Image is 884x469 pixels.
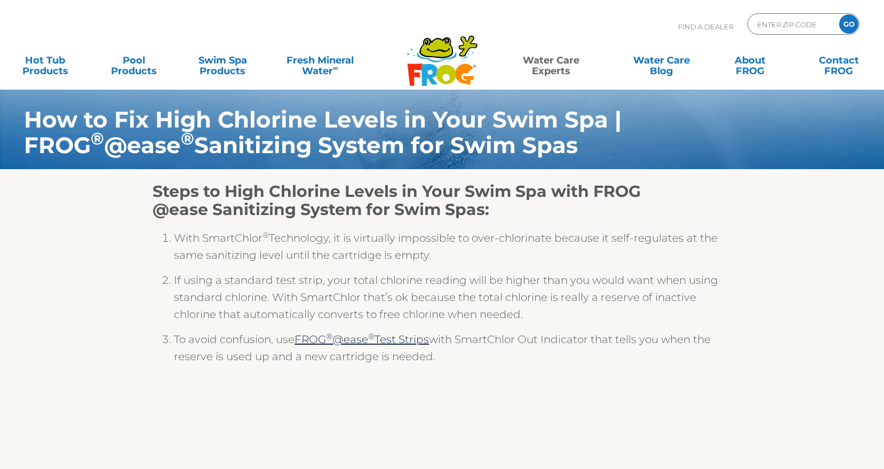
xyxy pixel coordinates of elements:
[24,107,789,158] h1: How to Fix High Chlorine Levels in Your Swim Spa | FROG @ease Sanitizing System for Swim Spas
[627,50,696,71] a: Water CareBlog
[11,50,79,71] a: Hot TubProducts
[174,272,731,331] li: If using a standard test strip, your total chlorine reading will be higher than you would want wh...
[368,331,375,341] sup: ®
[153,181,641,219] strong: Steps to High Chlorine Levels in Your Swim Spa with FROG @ease Sanitizing System for Swim Spas:
[99,50,168,71] a: PoolProducts
[174,229,731,272] li: With SmartChlor Technology, it is virtually impossible to over-chlorinate because it self-regulat...
[188,50,257,71] a: Swim SpaProducts
[294,333,429,346] a: FROG®@ease®Test Strips
[326,331,332,341] sup: ®
[277,50,363,71] a: Fresh MineralWater∞
[333,63,338,72] sup: ∞
[91,129,104,149] sup: ®
[262,230,269,240] sup: ®
[495,50,607,71] a: Water CareExperts
[181,129,194,149] sup: ®
[715,50,784,71] a: AboutFROG
[678,13,734,40] p: Find A Dealer
[401,21,483,86] img: Frog Products Logo
[174,331,731,373] li: To avoid confusion, use with SmartChlor Out Indicator that tells you when the reserve is used up ...
[839,14,858,34] input: GO
[805,50,873,71] a: ContactFROG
